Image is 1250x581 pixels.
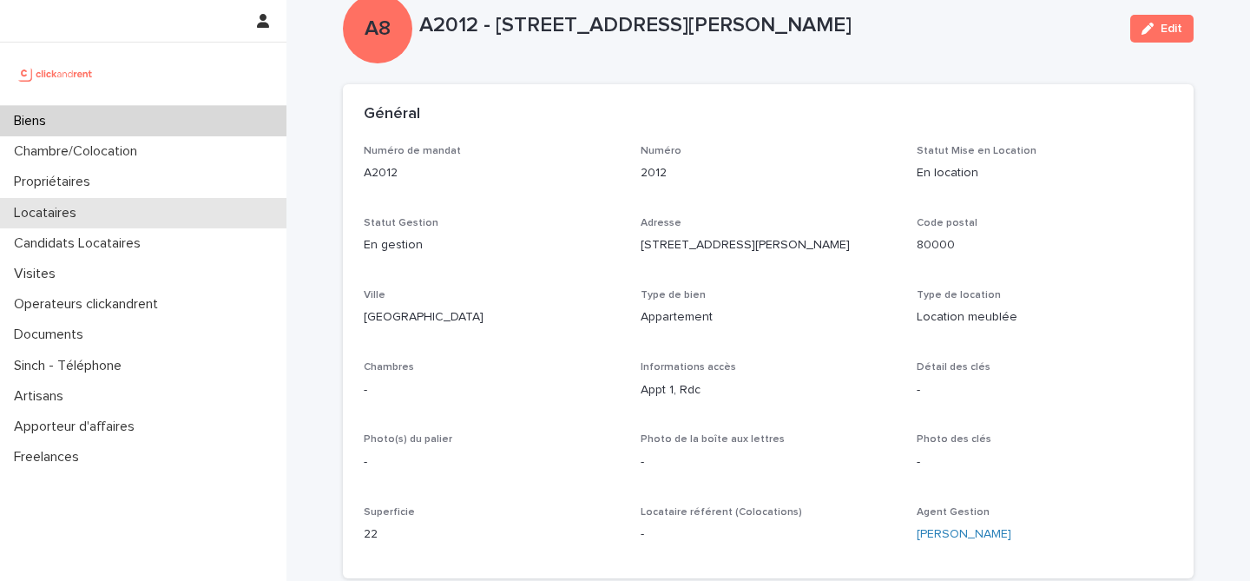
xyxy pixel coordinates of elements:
p: Operateurs clickandrent [7,296,172,313]
span: Adresse [641,218,681,228]
span: Edit [1161,23,1182,35]
span: Numéro [641,146,681,156]
span: Superficie [364,507,415,518]
p: - [917,381,1173,399]
p: 80000 [917,236,1173,254]
img: UCB0brd3T0yccxBKYDjQ [14,56,98,91]
span: Photo des clés [917,434,991,445]
span: Statut Gestion [364,218,438,228]
span: Informations accès [641,362,736,373]
p: En location [917,164,1173,182]
span: Numéro de mandat [364,146,461,156]
span: Détail des clés [917,362,990,373]
span: Agent Gestion [917,507,990,518]
span: Locataire référent (Colocations) [641,507,802,518]
span: Chambres [364,362,414,373]
span: Photo(s) du palier [364,434,452,445]
p: [STREET_ADDRESS][PERSON_NAME] [641,236,897,254]
p: Visites [7,266,69,282]
p: A2012 - [STREET_ADDRESS][PERSON_NAME] [419,13,1116,38]
span: Ville [364,290,385,300]
p: - [641,525,897,544]
p: Location meublée [917,308,1173,327]
h2: Général [364,105,420,124]
p: - [364,453,620,472]
span: Type de location [917,290,1001,300]
p: En gestion [364,236,620,254]
p: - [641,453,897,472]
p: Chambre/Colocation [7,143,151,160]
a: [PERSON_NAME] [917,525,1011,544]
p: Appt 1, Rdc [641,381,897,399]
p: Artisans [7,388,77,405]
span: Statut Mise en Location [917,146,1036,156]
button: Edit [1130,15,1194,43]
p: - [917,453,1173,472]
p: Appartement [641,308,897,327]
p: 2012 [641,164,897,182]
p: 22 [364,525,620,544]
span: Type de bien [641,290,706,300]
p: Freelances [7,449,93,465]
p: Candidats Locataires [7,235,155,252]
p: A2012 [364,164,620,182]
p: - [364,381,620,399]
span: Code postal [917,218,977,228]
p: Documents [7,327,97,343]
p: Biens [7,113,60,129]
p: Sinch - Téléphone [7,358,135,374]
p: Locataires [7,205,90,221]
p: [GEOGRAPHIC_DATA] [364,308,620,327]
p: Apporteur d'affaires [7,419,148,435]
span: Photo de la boîte aux lettres [641,434,785,445]
p: Propriétaires [7,174,104,190]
